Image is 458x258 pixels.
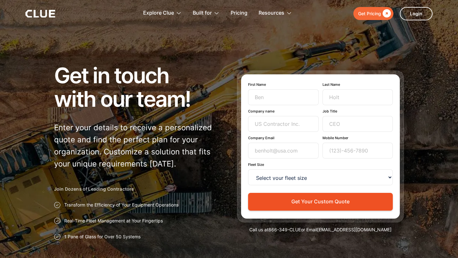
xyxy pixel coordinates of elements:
[323,143,393,159] input: (123)-456-7890
[268,227,301,232] a: 866-349-CLUE
[259,3,292,23] div: Resources
[193,3,219,23] div: Built for
[353,7,393,20] a: Get Pricing
[323,116,393,132] input: CEO
[64,218,163,224] p: Real-Time Fleet Management at Your Fingertips
[358,10,381,17] div: Get Pricing
[54,234,60,240] img: Approval checkmark icon
[381,10,391,17] div: 
[64,234,141,240] p: 1 Pane of Glass for Over 50 Systems
[323,82,393,87] label: Last Name
[54,64,221,111] h1: Get in touch with our team!
[248,109,319,113] label: Company name
[54,218,60,224] img: Approval checkmark icon
[143,3,182,23] div: Explore Clue
[231,3,247,23] a: Pricing
[237,227,404,233] div: Call us at or Email
[54,122,221,170] p: Enter your details to receive a personalized quote and find the perfect plan for your organizatio...
[323,89,393,105] input: Holt
[54,202,60,208] img: Approval checkmark icon
[248,116,319,132] input: US Contractor Inc.
[259,3,284,23] div: Resources
[323,109,393,113] label: Job Title
[248,193,393,210] button: Get Your Custom Quote
[143,3,174,23] div: Explore Clue
[317,227,392,232] a: [EMAIL_ADDRESS][DOMAIN_NAME]
[54,186,221,192] h2: Join Dozens of Leading Contractors
[193,3,212,23] div: Built for
[248,143,319,159] input: benholt@usa.com
[248,136,319,140] label: Company Email
[248,162,393,167] label: Fleet Size
[248,89,319,105] input: Ben
[323,136,393,140] label: Mobile Number
[400,7,433,20] a: Login
[248,82,319,87] label: First Name
[64,202,178,208] p: Transform the Efficiency of Your Equipment Operations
